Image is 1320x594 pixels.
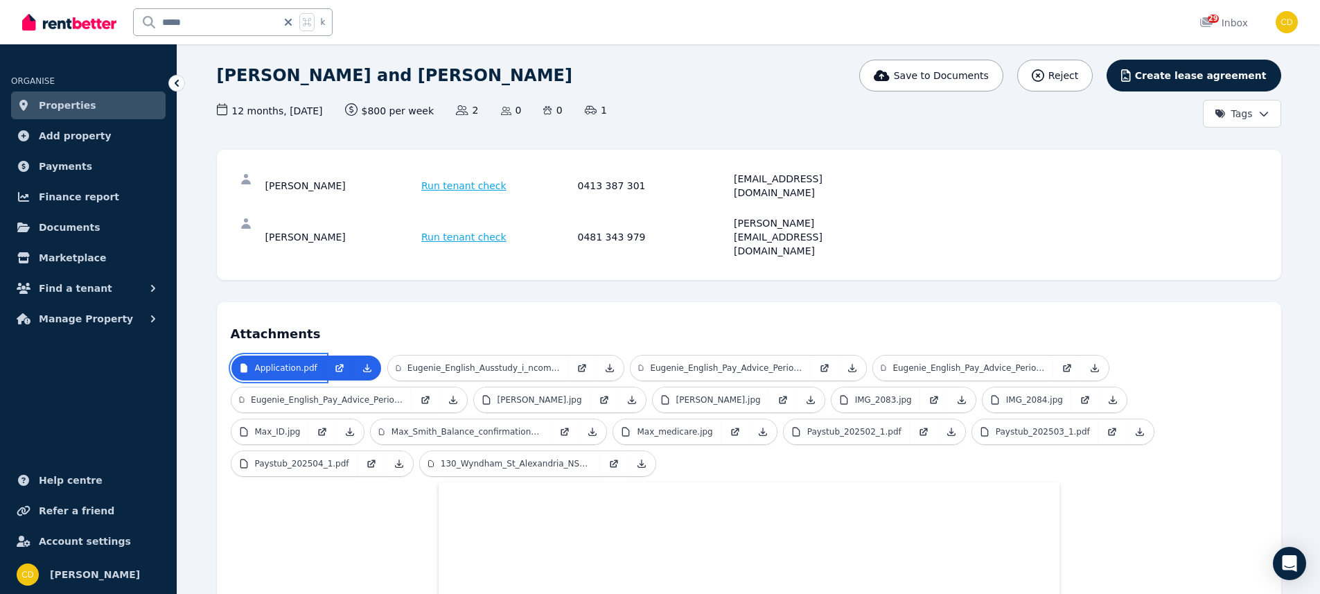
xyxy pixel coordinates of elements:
a: Max_Smith_Balance_confirmation_August_2025.pdf [371,419,551,444]
a: Download Attachment [336,419,364,444]
p: Eugenie_English_Pay_Advice_PeriodEnd_2025_8_24.pdf [251,394,403,405]
span: 0 [543,103,562,117]
p: Eugenie_English_Ausstudy_i_ncome statement_August.pdf [407,362,560,374]
a: IMG_2083.jpg [831,387,920,412]
div: Open Intercom Messenger [1273,547,1306,580]
span: Run tenant check [421,230,507,244]
a: Eugenie_English_Pay_Advice_PeriodEnd_2025_8_10.pdf [873,356,1053,381]
a: Add property [11,122,166,150]
a: Refer a friend [11,497,166,525]
p: IMG_2083.jpg [855,394,912,405]
a: [PERSON_NAME].jpg [474,387,590,412]
a: Open in new Tab [412,387,439,412]
a: Download Attachment [596,356,624,381]
a: Properties [11,91,166,119]
h1: [PERSON_NAME] and [PERSON_NAME] [217,64,572,87]
a: Download Attachment [628,451,655,476]
a: Max_medicare.jpg [613,419,721,444]
a: Eugenie_English_Pay_Advice_PeriodEnd_2025_8_24.pdf [231,387,412,412]
span: Create lease agreement [1135,69,1267,82]
p: Paystub_202503_1.pdf [996,426,1090,437]
a: Download Attachment [938,419,965,444]
button: Save to Documents [859,60,1003,91]
div: 0481 343 979 [578,216,730,258]
a: Open in new Tab [308,419,336,444]
img: Chris Dimitropoulos [1276,11,1298,33]
a: Open in new Tab [551,419,579,444]
a: Help centre [11,466,166,494]
img: RentBetter [22,12,116,33]
a: Open in new Tab [326,356,353,381]
a: Download Attachment [1126,419,1154,444]
a: Download Attachment [838,356,866,381]
button: Create lease agreement [1107,60,1281,91]
a: Open in new Tab [1071,387,1099,412]
span: k [320,17,325,28]
a: Download Attachment [948,387,976,412]
p: Application.pdf [255,362,317,374]
a: Finance report [11,183,166,211]
a: Open in new Tab [358,451,385,476]
p: [PERSON_NAME].jpg [498,394,582,405]
span: Payments [39,158,92,175]
p: Eugenie_English_Pay_Advice_PeriodEnd_2025_8_10.pdf [892,362,1044,374]
div: [EMAIL_ADDRESS][DOMAIN_NAME] [734,172,886,200]
p: Max_ID.jpg [255,426,301,437]
p: IMG_2084.jpg [1006,394,1063,405]
span: Run tenant check [421,179,507,193]
span: ORGANISE [11,76,55,86]
a: Paystub_202504_1.pdf [231,451,358,476]
span: Tags [1215,107,1253,121]
div: [PERSON_NAME][EMAIL_ADDRESS][DOMAIN_NAME] [734,216,886,258]
span: Documents [39,219,100,236]
a: Documents [11,213,166,241]
a: Eugenie_English_Pay_Advice_PeriodEnd_2025_7_27.pdf [631,356,811,381]
a: Download Attachment [385,451,413,476]
a: Download Attachment [749,419,777,444]
span: Properties [39,97,96,114]
div: Inbox [1199,16,1248,30]
a: Open in new Tab [910,419,938,444]
a: Open in new Tab [811,356,838,381]
button: Tags [1203,100,1281,128]
a: Application.pdf [231,356,326,381]
p: Max_medicare.jpg [637,426,712,437]
a: Marketplace [11,244,166,272]
div: 0413 387 301 [578,172,730,200]
a: Download Attachment [439,387,467,412]
a: Open in new Tab [600,451,628,476]
span: 12 months , [DATE] [217,103,323,118]
a: Open in new Tab [721,419,749,444]
a: 130_Wyndham_St_Alexandria_NSW_2015_1.pdf [420,451,600,476]
a: Download Attachment [353,356,381,381]
p: Max_Smith_Balance_confirmation_August_2025.pdf [391,426,543,437]
a: Open in new Tab [568,356,596,381]
span: Marketplace [39,250,106,266]
span: Add property [39,128,112,144]
span: 29 [1208,15,1219,23]
a: [PERSON_NAME].jpg [653,387,769,412]
button: Find a tenant [11,274,166,302]
span: Refer a friend [39,503,114,519]
span: [PERSON_NAME] [50,566,140,583]
button: Reject [1017,60,1093,91]
a: IMG_2084.jpg [983,387,1071,412]
span: $800 per week [345,103,434,118]
a: Download Attachment [579,419,606,444]
button: Manage Property [11,305,166,333]
p: 130_Wyndham_St_Alexandria_NSW_2015_1.pdf [441,458,592,469]
div: [PERSON_NAME] [265,172,418,200]
span: 1 [585,103,607,117]
a: Eugenie_English_Ausstudy_i_ncome statement_August.pdf [388,356,568,381]
span: 0 [501,103,522,117]
p: [PERSON_NAME].jpg [676,394,761,405]
span: Find a tenant [39,280,112,297]
img: Chris Dimitropoulos [17,564,39,586]
span: 2 [456,103,478,117]
span: Save to Documents [894,69,989,82]
p: Paystub_202504_1.pdf [255,458,349,469]
a: Open in new Tab [590,387,618,412]
a: Download Attachment [1081,356,1109,381]
span: Reject [1048,69,1078,82]
a: Max_ID.jpg [231,419,309,444]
